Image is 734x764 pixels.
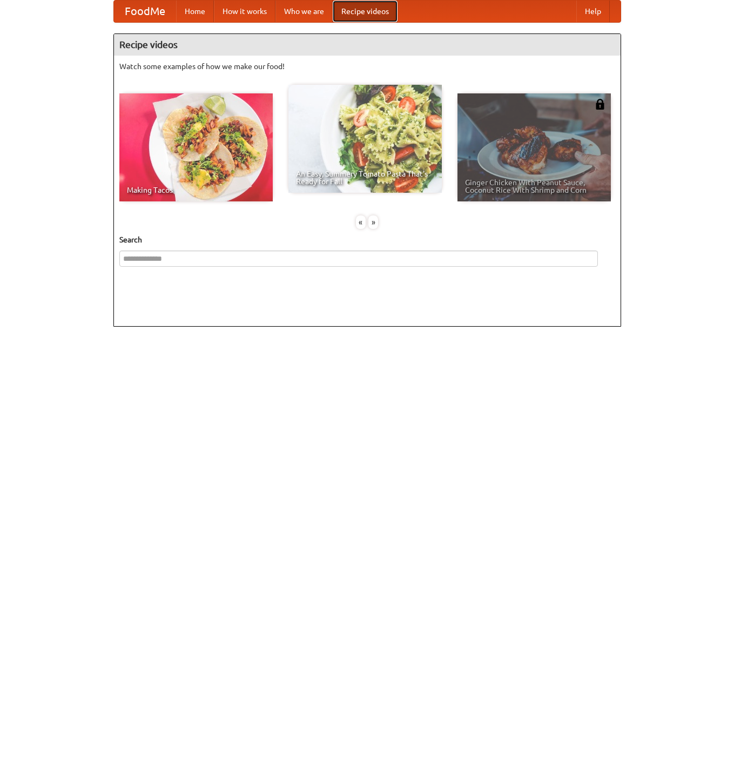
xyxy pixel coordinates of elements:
img: 483408.png [595,99,605,110]
a: Making Tacos [119,93,273,201]
a: An Easy, Summery Tomato Pasta That's Ready for Fall [288,85,442,193]
h4: Recipe videos [114,34,621,56]
a: Recipe videos [333,1,398,22]
div: « [356,215,366,229]
div: » [368,215,378,229]
a: Home [176,1,214,22]
a: How it works [214,1,275,22]
span: An Easy, Summery Tomato Pasta That's Ready for Fall [296,170,434,185]
span: Making Tacos [127,186,265,194]
a: FoodMe [114,1,176,22]
a: Who we are [275,1,333,22]
h5: Search [119,234,615,245]
p: Watch some examples of how we make our food! [119,61,615,72]
a: Help [576,1,610,22]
